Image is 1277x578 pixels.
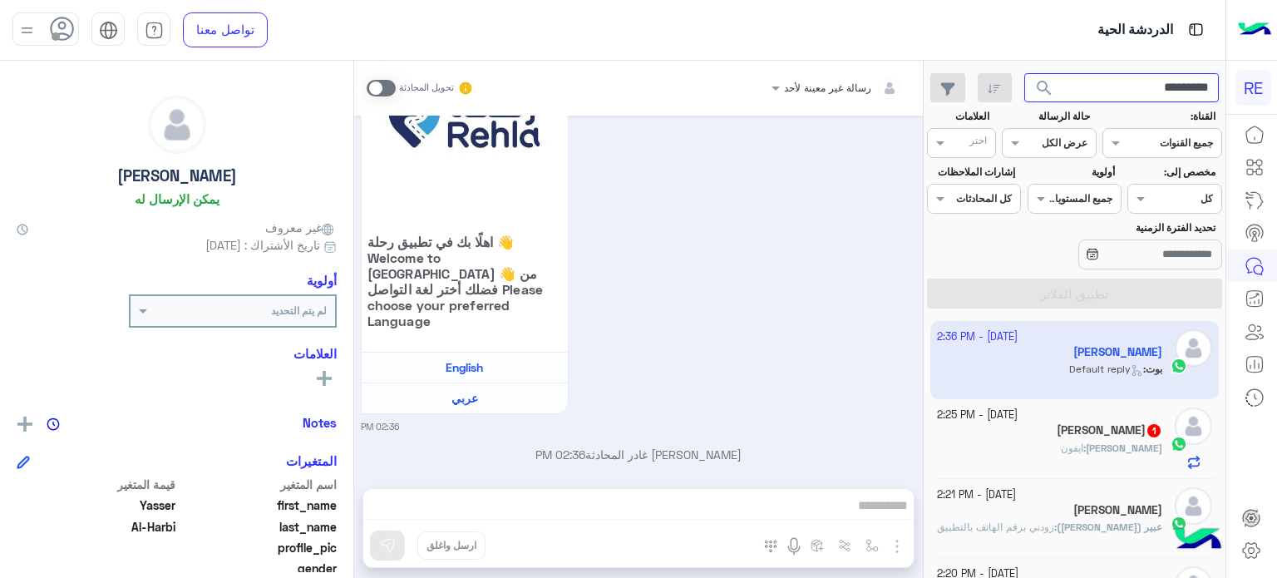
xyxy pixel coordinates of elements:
p: [PERSON_NAME] غادر المحادثة [361,446,917,463]
label: تحديد الفترة الزمنية [1029,220,1215,235]
label: أولوية [1029,165,1115,180]
small: [DATE] - 2:25 PM [937,408,1018,423]
span: [PERSON_NAME] [1086,442,1162,454]
img: defaultAdmin.png [1175,487,1212,525]
img: tab [1186,19,1206,40]
img: profile [17,20,37,41]
b: : [1054,521,1162,533]
h6: المتغيرات [286,453,337,468]
div: RE [1235,70,1271,106]
h6: العلامات [17,346,337,361]
h5: [PERSON_NAME] [117,166,237,185]
b: لم يتم التحديد [271,304,327,317]
span: تاريخ الأشتراك : [DATE] [205,236,320,254]
img: hulul-logo.png [1169,511,1227,570]
button: تطبيق الفلاتر [927,279,1222,309]
label: إشارات الملاحظات [929,165,1014,180]
button: search [1024,73,1065,109]
span: عبير ([PERSON_NAME]) [1057,521,1162,533]
span: Al-Harbi [17,518,175,536]
h5: عبدالله الحربي [1057,423,1162,437]
span: profile_pic [179,539,338,556]
small: تحويل المحادثة [399,82,454,95]
span: قيمة المتغير [17,476,175,493]
img: notes [47,417,60,431]
span: gender [179,560,338,577]
h6: Notes [303,415,337,430]
span: first_name [179,496,338,514]
label: القناة: [1105,109,1216,124]
span: غير معروف [265,219,337,236]
img: 88.jpg [367,22,562,216]
img: WhatsApp [1171,436,1187,452]
span: ايفون [1061,442,1083,454]
div: اختر [969,133,989,152]
span: 1 [1147,424,1161,437]
img: add [17,417,32,432]
h6: يمكن الإرسال له [135,191,219,206]
span: اسم المتغير [179,476,338,493]
img: tab [145,21,164,40]
span: last_name [179,518,338,536]
span: رسالة غير معينة لأحد [784,82,871,94]
img: defaultAdmin.png [1175,408,1212,445]
h5: ابو محمد [1073,503,1162,517]
img: WhatsApp [1171,516,1187,532]
label: حالة الرسالة [1004,109,1090,124]
img: tab [99,21,118,40]
a: تواصل معنا [183,12,268,47]
h6: أولوية [307,273,337,288]
b: : [1083,442,1162,454]
img: defaultAdmin.png [149,96,205,153]
img: Logo [1238,12,1271,47]
p: الدردشة الحية [1097,19,1173,42]
small: [DATE] - 2:21 PM [937,487,1016,503]
span: عربي [451,391,478,405]
a: tab [137,12,170,47]
span: 02:36 PM [535,447,585,462]
span: English [446,360,483,374]
label: العلامات [929,109,989,124]
span: اهلًا بك في تطبيق رحلة 👋 Welcome to [GEOGRAPHIC_DATA] 👋 من فضلك أختر لغة التواصل Please choose yo... [367,234,562,329]
button: ارسل واغلق [417,531,486,560]
span: Yasser [17,496,175,514]
span: زودني برقم الهاتف بالتطبيق [937,521,1054,533]
span: search [1034,78,1054,98]
small: 02:36 PM [361,420,399,433]
span: null [17,560,175,577]
label: مخصص إلى: [1130,165,1215,180]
